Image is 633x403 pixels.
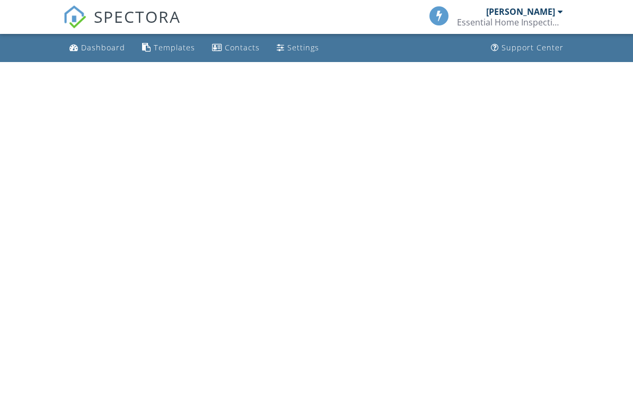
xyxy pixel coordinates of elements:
[287,42,319,52] div: Settings
[502,42,564,52] div: Support Center
[94,5,181,28] span: SPECTORA
[487,38,568,58] a: Support Center
[272,38,323,58] a: Settings
[154,42,195,52] div: Templates
[63,5,86,29] img: The Best Home Inspection Software - Spectora
[138,38,199,58] a: Templates
[225,42,260,52] div: Contacts
[65,38,129,58] a: Dashboard
[457,17,563,28] div: Essential Home Inspections LLC
[208,38,264,58] a: Contacts
[81,42,125,52] div: Dashboard
[63,14,181,37] a: SPECTORA
[486,6,555,17] div: [PERSON_NAME]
